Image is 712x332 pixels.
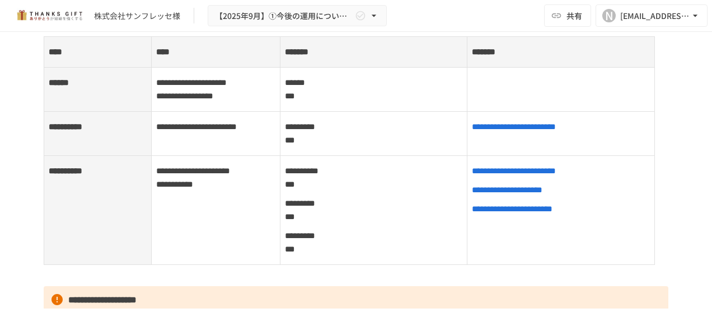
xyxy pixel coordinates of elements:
img: mMP1OxWUAhQbsRWCurg7vIHe5HqDpP7qZo7fRoNLXQh [13,7,85,25]
span: 【2025年9月】①今後の運用についてのご案内/THANKS GIFTキックオフMTG [215,9,353,23]
button: 【2025年9月】①今後の運用についてのご案内/THANKS GIFTキックオフMTG [208,5,387,27]
span: 共有 [566,10,582,22]
div: 株式会社サンフレッセ様 [94,10,180,22]
div: N [602,9,616,22]
button: 共有 [544,4,591,27]
div: [EMAIL_ADDRESS][DOMAIN_NAME] [620,9,690,23]
button: N[EMAIL_ADDRESS][DOMAIN_NAME] [596,4,708,27]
